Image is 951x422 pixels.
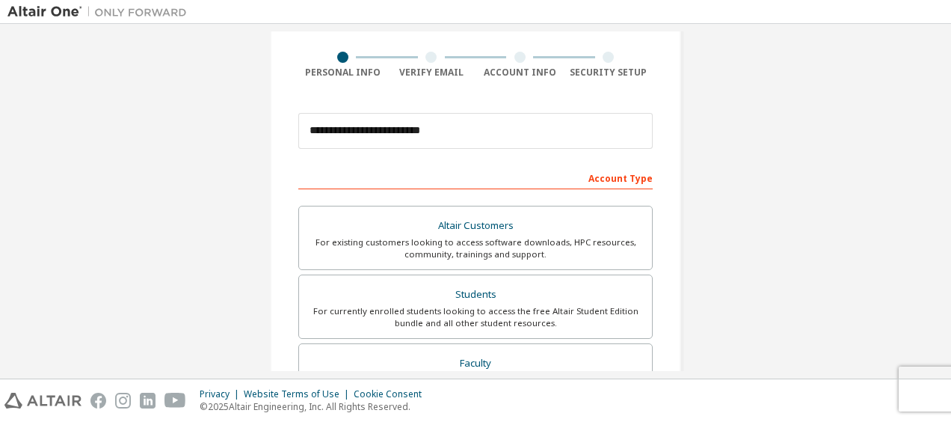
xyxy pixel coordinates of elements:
img: altair_logo.svg [4,393,81,409]
p: © 2025 Altair Engineering, Inc. All Rights Reserved. [200,400,431,413]
div: For existing customers looking to access software downloads, HPC resources, community, trainings ... [308,236,643,260]
img: instagram.svg [115,393,131,409]
div: Personal Info [298,67,387,79]
div: Account Type [298,165,653,189]
div: Altair Customers [308,215,643,236]
img: youtube.svg [164,393,186,409]
div: Students [308,284,643,305]
div: Account Info [475,67,564,79]
div: Faculty [308,353,643,374]
div: Privacy [200,388,244,400]
div: Cookie Consent [354,388,431,400]
div: Website Terms of Use [244,388,354,400]
img: facebook.svg [90,393,106,409]
img: linkedin.svg [140,393,156,409]
div: Security Setup [564,67,653,79]
div: Verify Email [387,67,476,79]
img: Altair One [7,4,194,19]
div: For currently enrolled students looking to access the free Altair Student Edition bundle and all ... [308,305,643,329]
